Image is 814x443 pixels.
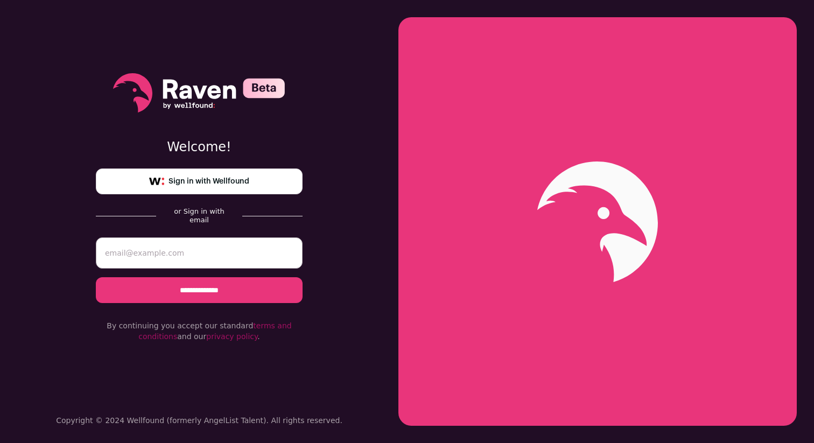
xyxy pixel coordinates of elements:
[56,415,342,426] p: Copyright © 2024 Wellfound (formerly AngelList Talent). All rights reserved.
[149,178,164,185] img: wellfound-symbol-flush-black-fb3c872781a75f747ccb3a119075da62bfe97bd399995f84a933054e44a575c4.png
[206,332,257,341] a: privacy policy
[96,168,303,194] a: Sign in with Wellfound
[165,207,234,224] div: or Sign in with email
[96,237,303,269] input: email@example.com
[169,176,249,187] span: Sign in with Wellfound
[96,138,303,156] p: Welcome!
[96,320,303,342] p: By continuing you accept our standard and our .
